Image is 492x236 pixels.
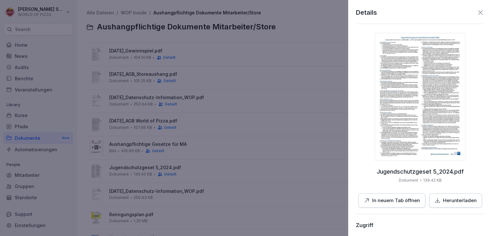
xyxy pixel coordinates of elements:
[399,177,418,183] p: Dokument
[443,197,477,204] p: Herunterladen
[423,177,442,183] p: 139.42 KB
[375,33,465,161] img: thumbnail
[356,222,373,228] div: Zugriff
[372,197,420,204] p: In neuem Tab öffnen
[377,169,464,175] p: Jugendschutzgeset 5_2024.pdf
[358,193,425,208] button: In neuem Tab öffnen
[429,193,482,208] button: Herunterladen
[356,8,377,17] p: Details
